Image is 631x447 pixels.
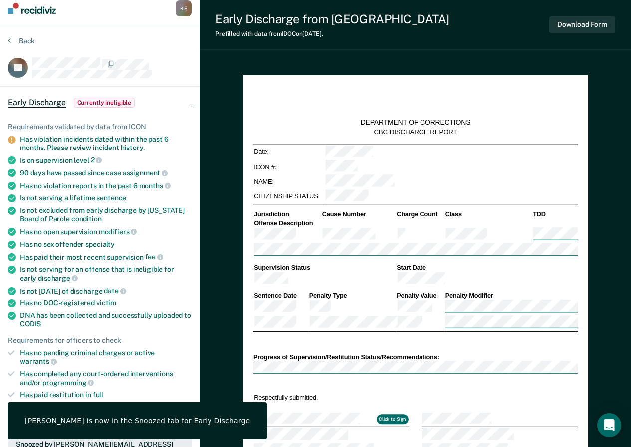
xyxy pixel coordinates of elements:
th: Cause Number [321,210,396,219]
span: Early Discharge [8,98,66,108]
div: Requirements validated by data from ICON [8,123,192,131]
div: Is not [DATE] of discharge [20,287,192,296]
div: Has completed any court-ordered interventions and/or [20,370,192,387]
th: Sentence Date [253,291,308,299]
button: Download Form [549,16,615,33]
td: ICON #: [253,159,324,174]
div: Requirements for officers to check [8,336,192,345]
span: 2 [91,156,102,164]
div: K F [176,0,192,16]
div: Has paid their most recent supervision [20,253,192,262]
div: DNA has been collected and successfully uploaded to [20,311,192,328]
span: sentence [96,194,126,202]
div: Has no pending criminal charges or active [20,349,192,366]
span: victim [96,299,116,307]
td: Date: [253,145,324,159]
img: Recidiviz [8,3,56,14]
div: Is not serving a lifetime [20,194,192,202]
div: Has no sex offender [20,240,192,249]
th: Supervision Status [253,263,396,272]
div: CBC DISCHARGE REPORT [374,128,457,136]
div: 90 days have passed since case [20,168,192,177]
th: Penalty Value [396,291,444,299]
div: Has violation incidents dated within the past 6 months. Please review incident history. [20,135,192,152]
th: Penalty Type [308,291,396,299]
td: CITIZENSHIP STATUS: [253,189,324,204]
th: TDD [532,210,577,219]
span: discharge [38,274,78,282]
div: Is not excluded from early discharge by [US_STATE] Board of Parole [20,206,192,223]
span: specialty [85,240,115,248]
div: Is not serving for an offense that is ineligible for early [20,265,192,282]
span: date [104,287,126,295]
button: KF [176,0,192,16]
div: Progress of Supervision/Restitution Status/Recommendations: [253,353,577,361]
div: Has no open supervision [20,227,192,236]
th: Class [444,210,532,219]
td: NAME: [253,174,324,189]
div: Has no violation reports in the past 6 [20,181,192,190]
th: Start Date [396,263,577,272]
button: Click to Sign [376,414,408,424]
div: Has no DOC-registered [20,299,192,307]
span: Currently ineligible [74,98,135,108]
span: condition [71,215,102,223]
th: Offense Description [253,218,321,227]
th: Penalty Modifier [444,291,578,299]
span: modifiers [99,228,137,236]
div: DEPARTMENT OF CORRECTIONS [360,118,470,127]
div: Has paid restitution in [20,391,192,399]
span: warrants [20,357,57,365]
td: Respectfully submitted, [253,393,409,403]
div: Early Discharge from [GEOGRAPHIC_DATA] [215,12,449,26]
span: programming [42,379,94,387]
th: Charge Count [396,210,444,219]
span: fee [145,253,163,261]
div: [PERSON_NAME] is now in the Snoozed tab for Early Discharge [25,416,250,425]
span: CODIS [20,320,41,328]
span: full [93,391,103,399]
th: Jurisdiction [253,210,321,219]
span: months [139,182,171,190]
div: Open Intercom Messenger [597,413,621,437]
div: Prefilled with data from IDOC on [DATE] . [215,30,449,37]
button: Back [8,36,35,45]
div: Is on supervision level [20,156,192,165]
span: assignment [123,169,168,177]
